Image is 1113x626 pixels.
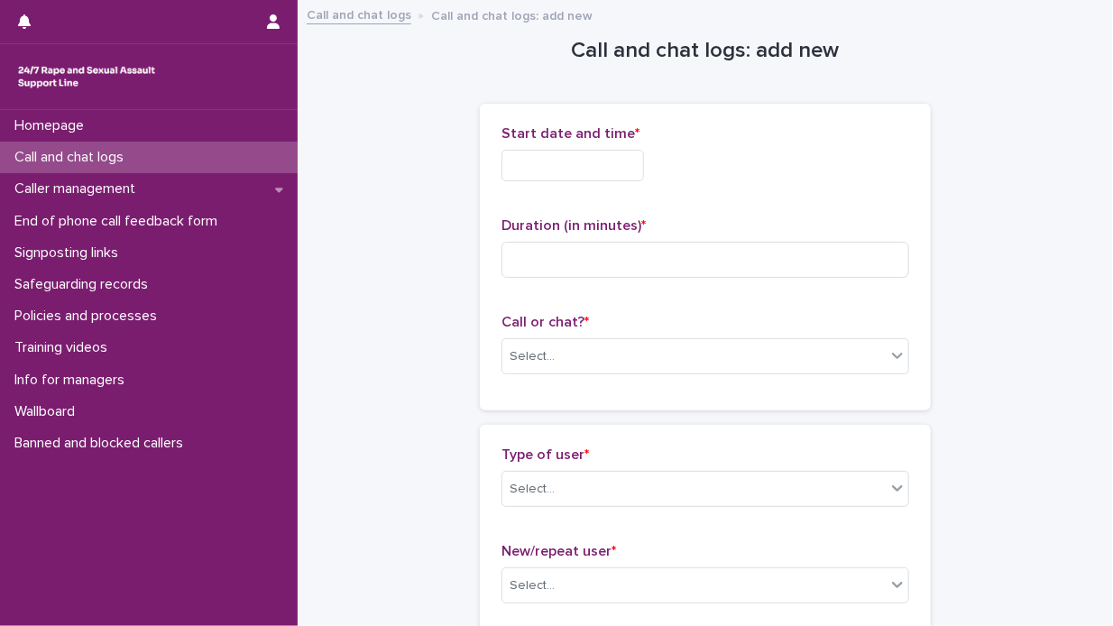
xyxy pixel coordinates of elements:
[7,372,139,389] p: Info for managers
[7,244,133,262] p: Signposting links
[7,308,171,325] p: Policies and processes
[501,218,646,233] span: Duration (in minutes)
[510,347,555,366] div: Select...
[7,213,232,230] p: End of phone call feedback form
[7,435,198,452] p: Banned and blocked callers
[480,38,931,64] h1: Call and chat logs: add new
[7,149,138,166] p: Call and chat logs
[14,59,159,95] img: rhQMoQhaT3yELyF149Cw
[7,339,122,356] p: Training videos
[7,276,162,293] p: Safeguarding records
[510,480,555,499] div: Select...
[307,4,411,24] a: Call and chat logs
[7,403,89,420] p: Wallboard
[7,117,98,134] p: Homepage
[7,180,150,198] p: Caller management
[501,544,616,558] span: New/repeat user
[431,5,593,24] p: Call and chat logs: add new
[501,315,589,329] span: Call or chat?
[510,576,555,595] div: Select...
[501,126,639,141] span: Start date and time
[501,447,589,462] span: Type of user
